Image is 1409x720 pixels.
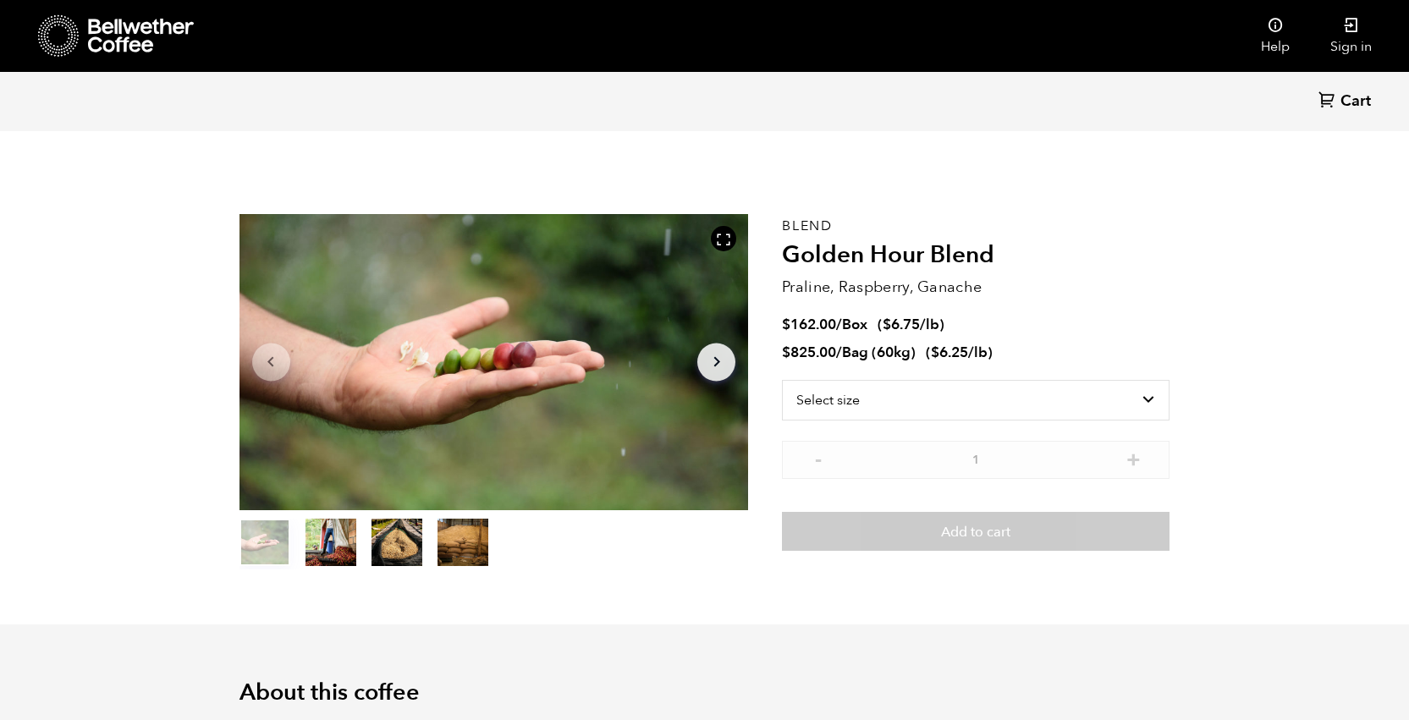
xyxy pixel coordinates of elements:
[782,241,1170,270] h2: Golden Hour Blend
[782,343,790,362] span: $
[782,276,1170,299] p: Praline, Raspberry, Ganache
[1318,91,1375,113] a: Cart
[782,343,836,362] bdi: 825.00
[883,315,920,334] bdi: 6.75
[931,343,968,362] bdi: 6.25
[883,315,891,334] span: $
[239,679,1170,706] h2: About this coffee
[842,315,867,334] span: Box
[782,315,836,334] bdi: 162.00
[782,315,790,334] span: $
[836,315,842,334] span: /
[920,315,939,334] span: /lb
[968,343,988,362] span: /lb
[782,512,1170,551] button: Add to cart
[807,449,828,466] button: -
[878,315,944,334] span: ( )
[1340,91,1371,112] span: Cart
[842,343,916,362] span: Bag (60kg)
[1123,449,1144,466] button: +
[836,343,842,362] span: /
[926,343,993,362] span: ( )
[931,343,939,362] span: $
